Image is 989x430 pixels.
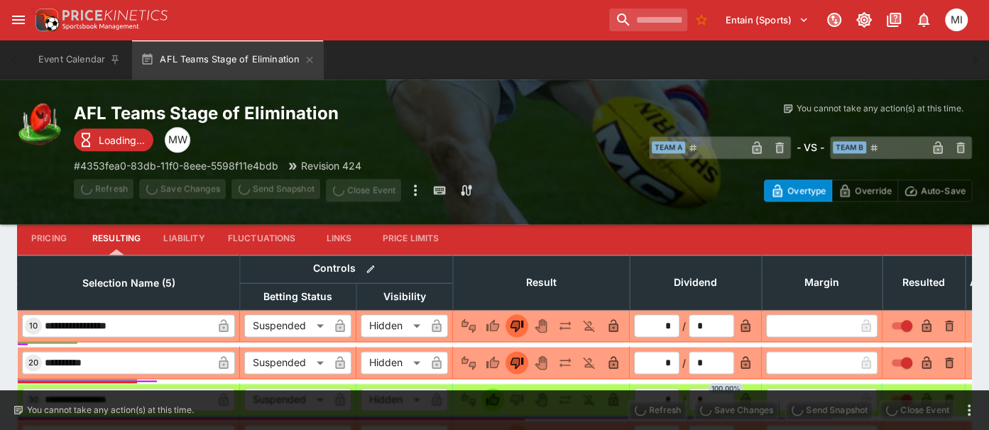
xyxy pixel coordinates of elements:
[578,388,601,411] button: Eliminated In Play
[530,314,552,337] button: Void
[481,314,504,337] button: Win
[67,275,191,292] span: Selection Name (5)
[709,384,743,394] span: 100.00%
[630,255,762,310] th: Dividend
[26,321,40,331] span: 10
[481,388,504,411] button: Win
[682,319,686,333] div: /
[407,179,424,202] button: more
[152,221,216,255] button: Liability
[217,221,307,255] button: Fluctuations
[897,180,972,202] button: Auto-Save
[682,355,686,370] div: /
[831,180,897,202] button: Override
[609,9,687,31] input: search
[361,351,425,374] div: Hidden
[530,351,552,374] button: Void
[26,358,41,368] span: 20
[368,288,442,305] span: Visibility
[578,314,601,337] button: Eliminated In Play
[62,10,168,21] img: PriceKinetics
[31,6,60,34] img: PriceKinetics Logo
[248,288,348,305] span: Betting Status
[506,351,528,374] button: Lose
[851,7,877,33] button: Toggle light/dark mode
[244,388,329,411] div: Suspended
[457,388,480,411] button: Not Set
[554,388,577,411] button: Push
[554,314,577,337] button: Push
[833,141,866,153] span: Team B
[762,255,883,310] th: Margin
[17,221,81,255] button: Pricing
[530,388,552,411] button: Void
[81,221,152,255] button: Resulting
[361,260,380,278] button: Bulk edit
[945,9,968,31] div: michael.wilczynski
[62,23,139,30] img: Sportsbook Management
[787,183,826,198] p: Overtype
[361,388,425,411] div: Hidden
[797,140,824,155] h6: - VS -
[941,4,972,35] button: michael.wilczynski
[453,255,630,310] th: Result
[578,351,601,374] button: Eliminated In Play
[481,351,504,374] button: Win
[457,351,480,374] button: Not Set
[371,221,451,255] button: Price Limits
[652,141,685,153] span: Team A
[244,314,329,337] div: Suspended
[132,40,324,79] button: AFL Teams Stage of Elimination
[165,127,190,153] div: Michael Wilczynski
[690,9,713,31] button: No Bookmarks
[855,183,891,198] p: Override
[797,102,963,115] p: You cannot take any action(s) at this time.
[74,158,278,173] p: Copy To Clipboard
[30,40,129,79] button: Event Calendar
[244,351,329,374] div: Suspended
[821,7,847,33] button: Connected to PK
[554,351,577,374] button: Push
[6,7,31,33] button: open drawer
[74,102,598,124] h2: Copy To Clipboard
[764,180,832,202] button: Overtype
[240,255,453,283] th: Controls
[17,102,62,148] img: australian_rules.png
[361,314,425,337] div: Hidden
[921,183,966,198] p: Auto-Save
[27,404,194,417] p: You cannot take any action(s) at this time.
[506,388,528,411] button: Lose
[764,180,972,202] div: Start From
[307,221,371,255] button: Links
[881,7,907,33] button: Documentation
[506,314,528,337] button: Lose
[99,133,145,148] p: Loading...
[717,9,817,31] button: Select Tenant
[883,255,966,310] th: Resulted
[961,402,978,419] button: more
[457,314,480,337] button: Not Set
[911,7,936,33] button: Notifications
[301,158,361,173] p: Revision 424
